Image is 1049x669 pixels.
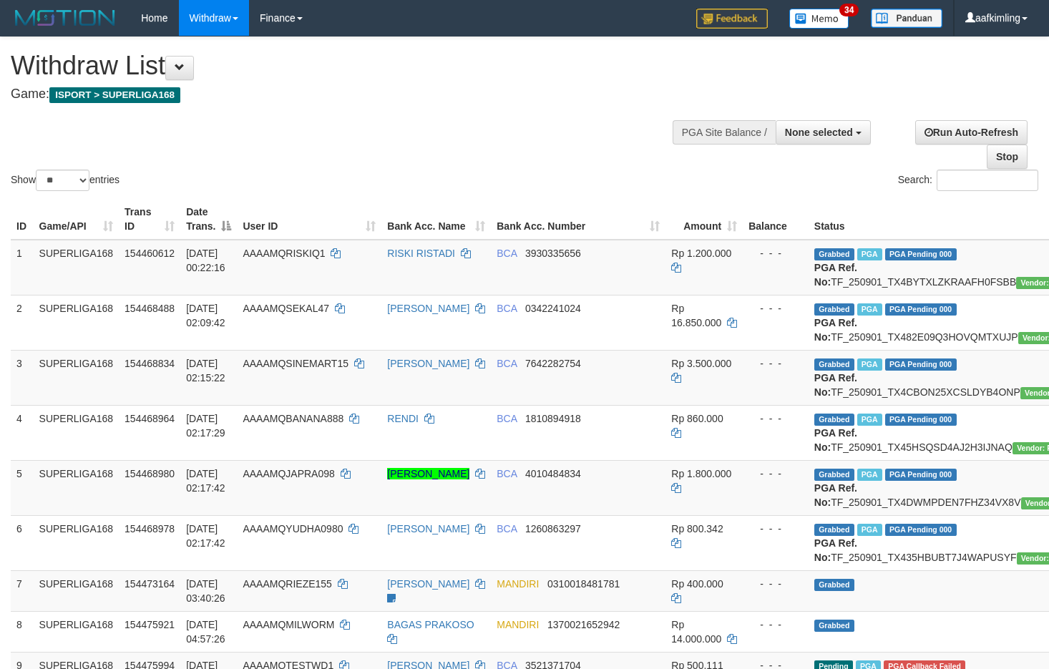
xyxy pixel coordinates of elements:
[497,523,517,534] span: BCA
[11,52,685,80] h1: Withdraw List
[497,578,539,590] span: MANDIRI
[497,358,517,369] span: BCA
[814,358,854,371] span: Grabbed
[814,414,854,426] span: Grabbed
[814,262,857,288] b: PGA Ref. No:
[125,303,175,314] span: 154468488
[937,170,1038,191] input: Search:
[34,240,119,296] td: SUPERLIGA168
[34,611,119,652] td: SUPERLIGA168
[748,522,803,536] div: - - -
[885,248,957,260] span: PGA Pending
[186,468,225,494] span: [DATE] 02:17:42
[748,301,803,316] div: - - -
[671,413,723,424] span: Rp 860.000
[748,617,803,632] div: - - -
[125,523,175,534] span: 154468978
[34,460,119,515] td: SUPERLIGA168
[11,611,34,652] td: 8
[885,469,957,481] span: PGA Pending
[814,303,854,316] span: Grabbed
[857,248,882,260] span: Marked by aafnonsreyleab
[789,9,849,29] img: Button%20Memo.svg
[671,578,723,590] span: Rp 400.000
[11,240,34,296] td: 1
[671,303,721,328] span: Rp 16.850.000
[497,303,517,314] span: BCA
[36,170,89,191] select: Showentries
[237,199,381,240] th: User ID: activate to sort column ascending
[243,248,325,259] span: AAAAMQRISKIQ1
[387,523,469,534] a: [PERSON_NAME]
[243,358,348,369] span: AAAAMQSINEMART15
[871,9,942,28] img: panduan.png
[491,199,665,240] th: Bank Acc. Number: activate to sort column ascending
[673,120,776,145] div: PGA Site Balance /
[387,303,469,314] a: [PERSON_NAME]
[180,199,237,240] th: Date Trans.: activate to sort column descending
[34,199,119,240] th: Game/API: activate to sort column ascending
[243,413,343,424] span: AAAAMQBANANA888
[525,358,581,369] span: Copy 7642282754 to clipboard
[885,303,957,316] span: PGA Pending
[387,619,474,630] a: BAGAS PRAKOSO
[186,358,225,384] span: [DATE] 02:15:22
[125,619,175,630] span: 154475921
[119,199,180,240] th: Trans ID: activate to sort column ascending
[387,358,469,369] a: [PERSON_NAME]
[885,414,957,426] span: PGA Pending
[186,619,225,645] span: [DATE] 04:57:26
[547,578,620,590] span: Copy 0310018481781 to clipboard
[186,248,225,273] span: [DATE] 00:22:16
[11,295,34,350] td: 2
[671,468,731,479] span: Rp 1.800.000
[11,570,34,611] td: 7
[857,469,882,481] span: Marked by aafchoeunmanni
[814,372,857,398] b: PGA Ref. No:
[857,414,882,426] span: Marked by aafchoeunmanni
[186,303,225,328] span: [DATE] 02:09:42
[387,413,419,424] a: RENDI
[696,9,768,29] img: Feedback.jpg
[11,405,34,460] td: 4
[987,145,1028,169] a: Stop
[186,578,225,604] span: [DATE] 03:40:26
[11,350,34,405] td: 3
[34,570,119,611] td: SUPERLIGA168
[525,523,581,534] span: Copy 1260863297 to clipboard
[243,523,343,534] span: AAAAMQYUDHA0980
[671,248,731,259] span: Rp 1.200.000
[243,578,332,590] span: AAAAMQRIEZE155
[857,524,882,536] span: Marked by aafchoeunmanni
[186,523,225,549] span: [DATE] 02:17:42
[748,246,803,260] div: - - -
[857,358,882,371] span: Marked by aafnonsreyleab
[814,427,857,453] b: PGA Ref. No:
[814,579,854,591] span: Grabbed
[748,577,803,591] div: - - -
[186,413,225,439] span: [DATE] 02:17:29
[748,356,803,371] div: - - -
[34,405,119,460] td: SUPERLIGA168
[743,199,809,240] th: Balance
[243,619,334,630] span: AAAAMQMILWORM
[776,120,871,145] button: None selected
[125,358,175,369] span: 154468834
[547,619,620,630] span: Copy 1370021652942 to clipboard
[748,467,803,481] div: - - -
[11,460,34,515] td: 5
[525,248,581,259] span: Copy 3930335656 to clipboard
[671,358,731,369] span: Rp 3.500.000
[381,199,491,240] th: Bank Acc. Name: activate to sort column ascending
[785,127,853,138] span: None selected
[125,578,175,590] span: 154473164
[11,170,119,191] label: Show entries
[915,120,1028,145] a: Run Auto-Refresh
[387,248,455,259] a: RISKI RISTADI
[243,468,334,479] span: AAAAMQJAPRA098
[885,358,957,371] span: PGA Pending
[839,4,859,16] span: 34
[34,350,119,405] td: SUPERLIGA168
[497,468,517,479] span: BCA
[49,87,180,103] span: ISPORT > SUPERLIGA168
